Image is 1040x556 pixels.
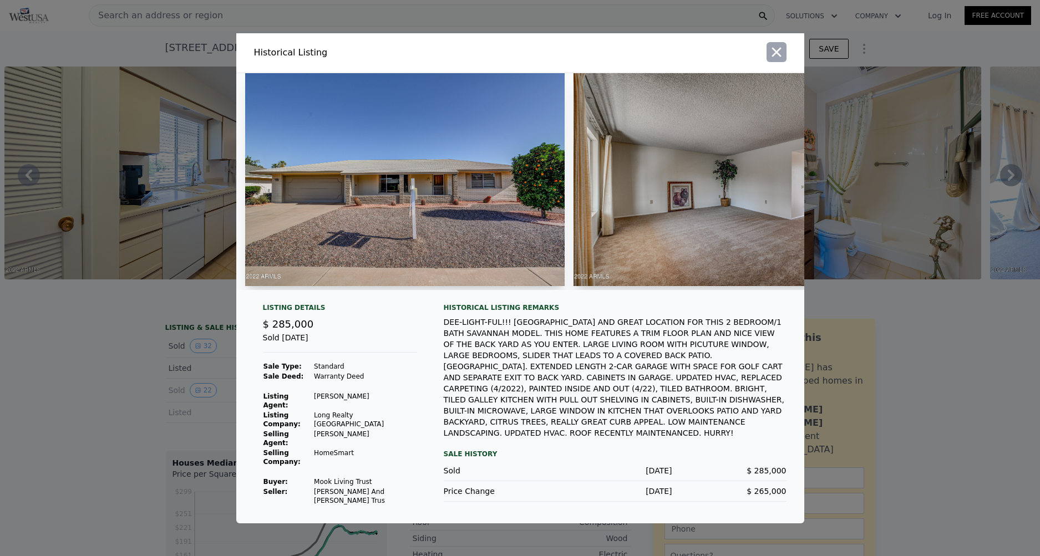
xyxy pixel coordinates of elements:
[313,448,417,467] td: HomeSmart
[254,46,516,59] div: Historical Listing
[313,361,417,371] td: Standard
[263,303,417,317] div: Listing Details
[444,303,787,312] div: Historical Listing remarks
[263,332,417,353] div: Sold [DATE]
[558,486,672,497] div: [DATE]
[263,488,288,496] strong: Seller :
[574,73,890,286] img: Property Img
[444,317,787,438] div: DEE-LIGHT-FUL!!! [GEOGRAPHIC_DATA] AND GREAT LOCATION FOR THIS 2 BEDROOM/1 BATH SAVANNAH MODEL. T...
[747,466,786,475] span: $ 285,000
[558,465,672,476] div: [DATE]
[245,73,565,286] img: Property Img
[263,449,301,466] strong: Selling Company:
[313,477,417,487] td: Mook Living Trust
[263,318,314,330] span: $ 285,000
[263,363,302,370] strong: Sale Type:
[313,429,417,448] td: [PERSON_NAME]
[444,447,787,461] div: Sale History
[313,410,417,429] td: Long Realty [GEOGRAPHIC_DATA]
[263,478,288,486] strong: Buyer :
[313,371,417,381] td: Warranty Deed
[263,430,289,447] strong: Selling Agent:
[444,465,558,476] div: Sold
[263,373,304,380] strong: Sale Deed:
[313,391,417,410] td: [PERSON_NAME]
[263,411,301,428] strong: Listing Company:
[747,487,786,496] span: $ 265,000
[313,487,417,506] td: [PERSON_NAME] And [PERSON_NAME] Trus
[444,486,558,497] div: Price Change
[263,392,289,409] strong: Listing Agent:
